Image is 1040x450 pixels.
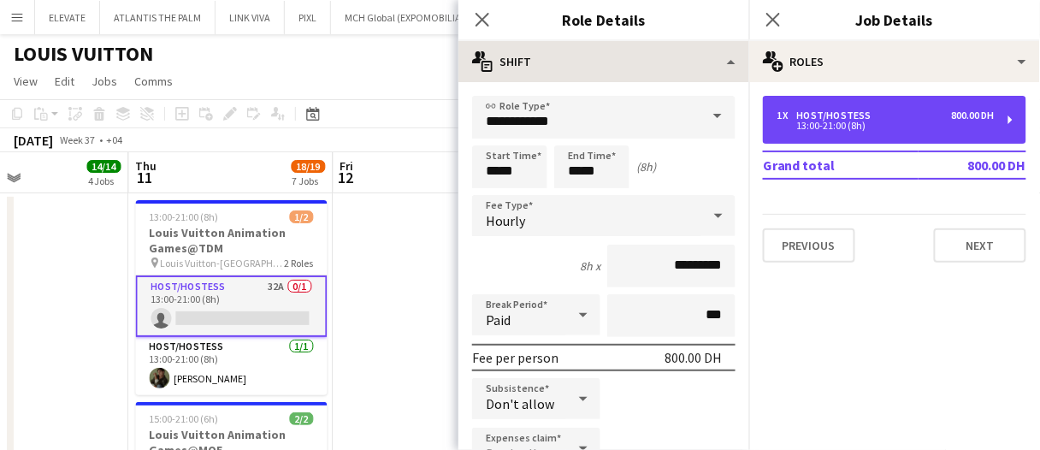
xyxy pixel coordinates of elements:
app-card-role: Host/Hostess32A0/113:00-21:00 (8h) [136,275,328,337]
a: View [7,70,44,92]
span: Edit [55,74,74,89]
span: 18/19 [292,160,326,173]
a: Comms [127,70,180,92]
div: Fee per person [472,349,558,366]
div: 1 x [777,110,797,121]
a: Edit [48,70,81,92]
div: 4 Jobs [88,175,121,187]
div: Roles [749,41,1040,82]
button: LINK VIVA [216,1,285,34]
button: Next [934,228,1026,263]
div: [DATE] [14,132,53,149]
a: Jobs [85,70,124,92]
app-card-role: Host/Hostess1/113:00-21:00 (8h)[PERSON_NAME] [136,337,328,395]
div: Host/Hostess [797,110,878,121]
span: Thu [136,158,157,174]
app-job-card: 13:00-21:00 (8h)1/2Louis Vuitton Animation Games@TDM Louis Vuitton-[GEOGRAPHIC_DATA]2 RolesHost/H... [136,200,328,395]
span: 15:00-21:00 (6h) [150,412,219,425]
td: Grand total [763,151,919,179]
span: Comms [134,74,173,89]
span: 13:00-21:00 (8h) [150,210,219,223]
div: 800.00 DH [952,110,995,121]
h3: Louis Vuitton Animation Games@TDM [136,225,328,256]
span: Paid [486,311,511,329]
td: 800.00 DH [919,151,1026,179]
button: ATLANTIS THE PALM [100,1,216,34]
div: 800.00 DH [665,349,722,366]
div: +04 [106,133,122,146]
span: Week 37 [56,133,99,146]
div: Shift [458,41,749,82]
h3: Role Details [458,9,749,31]
span: 11 [133,168,157,187]
h1: LOUIS VUITTON [14,41,153,67]
span: 12 [338,168,354,187]
button: MCH Global (EXPOMOBILIA MCH GLOBAL ME LIVE MARKETING LLC) [331,1,646,34]
h3: Job Details [749,9,1040,31]
span: 14/14 [87,160,121,173]
span: Hourly [486,212,525,229]
div: 13:00-21:00 (8h) [777,121,995,130]
span: View [14,74,38,89]
button: ELEVATE [35,1,100,34]
span: 1/2 [290,210,314,223]
span: Fri [340,158,354,174]
div: 7 Jobs [292,175,325,187]
span: Louis Vuitton-[GEOGRAPHIC_DATA] [161,257,285,269]
div: 8h x [580,258,600,274]
span: Jobs [92,74,117,89]
span: Don't allow [486,395,554,412]
div: (8h) [636,159,656,175]
span: 2 Roles [285,257,314,269]
span: 2/2 [290,412,314,425]
button: Previous [763,228,855,263]
button: PIXL [285,1,331,34]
